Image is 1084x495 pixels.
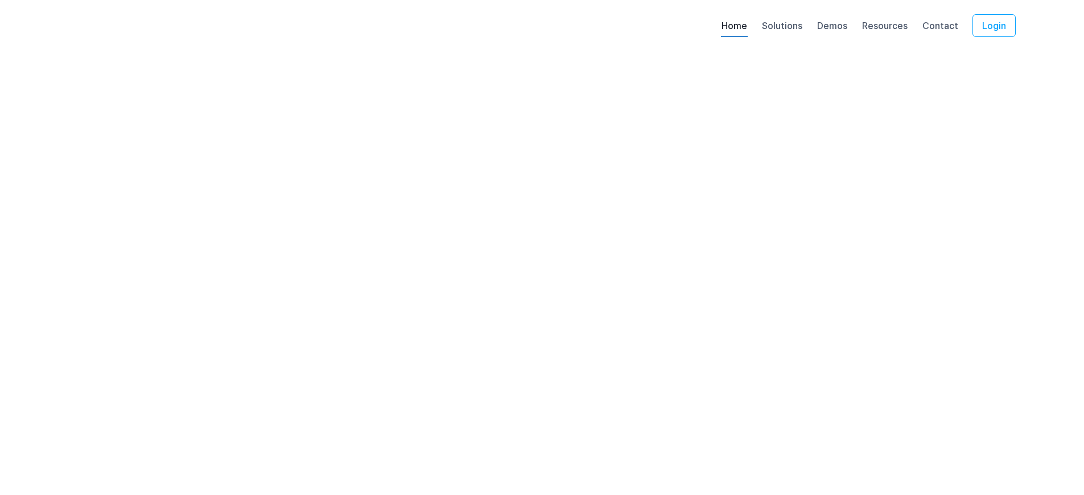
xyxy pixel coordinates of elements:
a: Contact [922,20,959,37]
a: Demos [817,20,848,37]
div: Solutions [761,19,803,38]
img: Logo [55,14,109,39]
a: Resources [862,20,908,37]
button: Login [972,14,1016,37]
a: Login [959,20,1029,31]
a: Home [721,20,748,37]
